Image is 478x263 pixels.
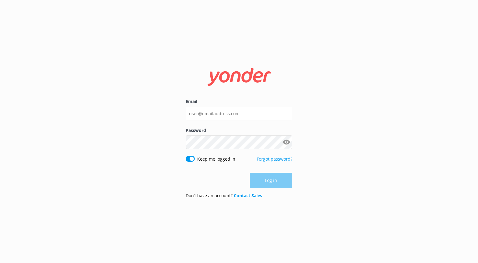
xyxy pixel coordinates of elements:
label: Password [186,127,292,134]
p: Don’t have an account? [186,192,262,199]
a: Forgot password? [257,156,292,162]
button: Show password [280,136,292,148]
label: Email [186,98,292,105]
a: Contact Sales [234,193,262,198]
label: Keep me logged in [197,156,235,162]
input: user@emailaddress.com [186,107,292,120]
